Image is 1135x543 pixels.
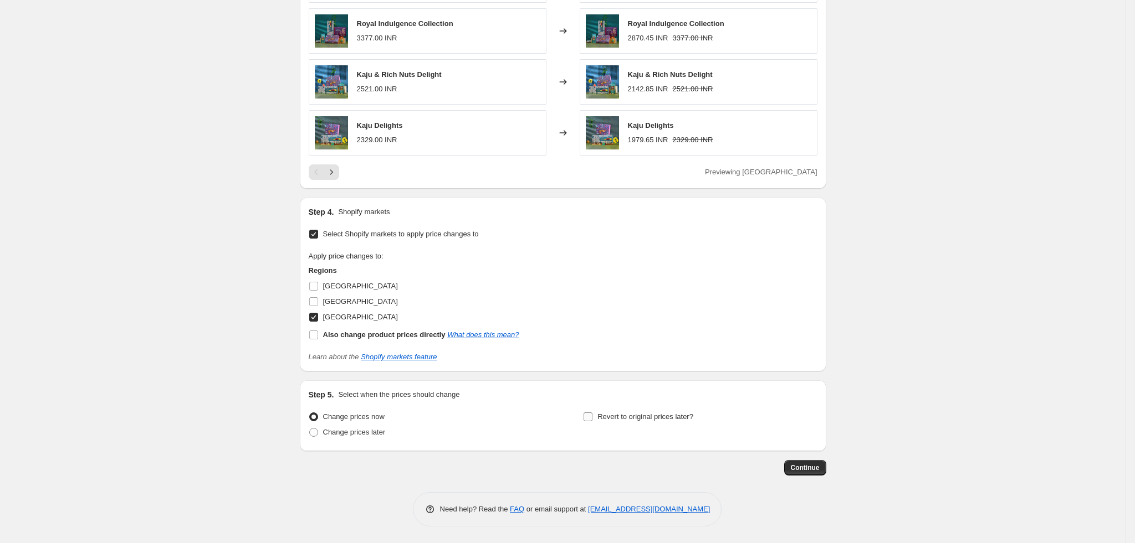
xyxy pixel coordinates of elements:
[315,116,348,149] img: Combo4SweetGiftBox_17f8d21c-82db-414d-bc5d-774b791ad94a_80x.jpg
[357,33,397,44] div: 3377.00 INR
[628,33,668,44] div: 2870.45 INR
[586,14,619,48] img: Combo1-ShreeAnandhaasSweetsandSnacks_fa27b3c7-815c-4616-b3c5-39c2c9ec9c67_80x.jpg
[309,389,334,400] h2: Step 5.
[357,84,397,95] div: 2521.00 INR
[309,353,437,361] i: Learn about the
[357,19,453,28] span: Royal Indulgence Collection
[309,252,384,260] span: Apply price changes to:
[524,505,588,513] span: or email support at
[510,505,524,513] a: FAQ
[323,313,398,321] span: [GEOGRAPHIC_DATA]
[784,460,826,475] button: Continue
[357,135,397,146] div: 2329.00 INR
[315,65,348,99] img: Combo3SweetGiftBox_be45f6aa-8335-4be4-943b-364fd83c954e_80x.jpg
[628,70,713,79] span: Kaju & Rich Nuts Delight
[628,135,668,146] div: 1979.65 INR
[597,412,693,421] span: Revert to original prices later?
[673,135,713,146] strike: 2329.00 INR
[361,353,437,361] a: Shopify markets feature
[447,330,519,339] a: What does this mean?
[705,168,817,176] span: Previewing [GEOGRAPHIC_DATA]
[315,14,348,48] img: Combo1-ShreeAnandhaasSweetsandSnacks_fa27b3c7-815c-4616-b3c5-39c2c9ec9c67_80x.jpg
[309,206,334,218] h2: Step 4.
[323,412,385,421] span: Change prices now
[323,297,398,306] span: [GEOGRAPHIC_DATA]
[628,19,724,28] span: Royal Indulgence Collection
[323,230,479,238] span: Select Shopify markets to apply price changes to
[338,389,459,400] p: Select when the prices should change
[791,463,820,472] span: Continue
[357,70,442,79] span: Kaju & Rich Nuts Delight
[440,505,510,513] span: Need help? Read the
[309,164,339,180] nav: Pagination
[588,505,710,513] a: [EMAIL_ADDRESS][DOMAIN_NAME]
[357,121,403,130] span: Kaju Delights
[628,121,674,130] span: Kaju Delights
[323,330,446,339] b: Also change product prices directly
[673,33,713,44] strike: 3377.00 INR
[673,84,713,95] strike: 2521.00 INR
[324,164,339,180] button: Next
[628,84,668,95] div: 2142.85 INR
[323,282,398,290] span: [GEOGRAPHIC_DATA]
[309,265,519,276] h3: Regions
[323,428,386,436] span: Change prices later
[586,65,619,99] img: Combo3SweetGiftBox_be45f6aa-8335-4be4-943b-364fd83c954e_80x.jpg
[338,206,390,218] p: Shopify markets
[586,116,619,149] img: Combo4SweetGiftBox_17f8d21c-82db-414d-bc5d-774b791ad94a_80x.jpg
